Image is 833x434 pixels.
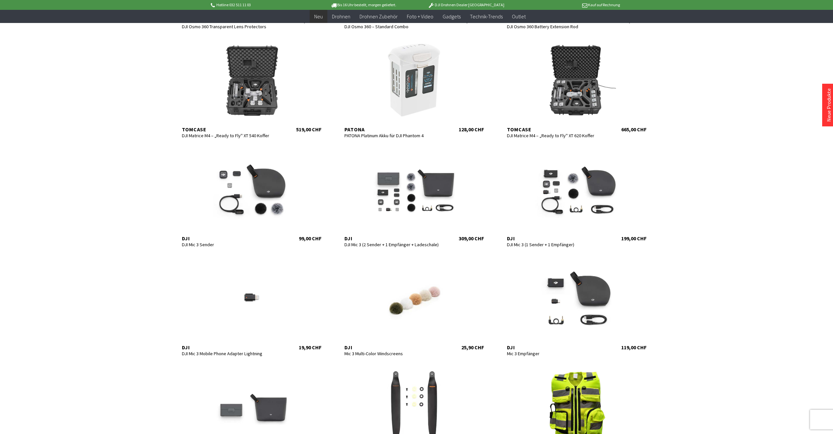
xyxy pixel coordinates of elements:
[507,344,605,351] div: DJI
[500,41,653,133] a: TomCase DJI Matrice M4 – „Ready to Fly" XT 620 Koffer 665,00 CHF
[507,242,605,248] div: DJI Mic 3 (1 Sender + 1 Empfänger)
[621,126,647,133] div: 665,00 CHF
[825,88,832,122] a: Neue Produkte
[175,259,328,351] a: DJI DJI Mic 3 Mobile Phone Adapter Lightning 19,90 CHF
[310,10,327,23] a: Neu
[327,10,355,23] a: Drohnen
[182,344,280,351] div: DJI
[507,133,605,139] div: DJI Matrice M4 – „Ready to Fly" XT 620 Koffer
[182,242,280,248] div: DJI Mic 3 Sender
[344,24,442,30] div: DJI Osmo 360 – Standard Combo
[512,13,526,20] span: Outlet
[465,10,507,23] a: Technik-Trends
[507,351,605,357] div: Mic 3 Empfänger
[344,344,442,351] div: DJI
[500,259,653,351] a: DJI Mic 3 Empfänger 119,00 CHF
[459,126,484,133] div: 128,00 CHF
[182,126,280,133] div: TomCase
[438,10,465,23] a: Gadgets
[443,13,461,20] span: Gadgets
[338,41,491,133] a: Patona PATONA Platinum Akku für DJI Phantom 4 128,00 CHF
[621,344,647,351] div: 119,00 CHF
[461,344,484,351] div: 25,90 CHF
[360,13,398,20] span: Drohnen Zubehör
[182,133,280,139] div: DJI Matrice M4 – „Ready to Fly" XT 540 Koffer
[407,13,433,20] span: Foto + Video
[182,351,280,357] div: DJI Mic 3 Mobile Phone Adapter Lightning
[470,13,503,20] span: Technik-Trends
[459,235,484,242] div: 309,00 CHF
[415,1,517,9] p: DJI Drohnen Dealer [GEOGRAPHIC_DATA]
[344,242,442,248] div: DJI Mic 3 (2 Sender + 1 Empfänger + Ladeschale)
[507,10,530,23] a: Outlet
[175,150,328,242] a: DJI DJI Mic 3 Sender 99,00 CHF
[210,1,312,9] p: Hotline 032 511 11 03
[296,126,321,133] div: 519,00 CHF
[507,235,605,242] div: DJI
[344,126,442,133] div: Patona
[344,235,442,242] div: DJI
[182,24,280,30] div: DJI Osmo 360 Transparent Lens Protectors
[332,13,350,20] span: Drohnen
[182,235,280,242] div: DJI
[517,1,620,9] p: Kauf auf Rechnung
[314,13,323,20] span: Neu
[344,351,442,357] div: Mic 3 Multi-Color Windscreens
[507,126,605,133] div: TomCase
[175,41,328,133] a: TomCase DJI Matrice M4 – „Ready to Fly" XT 540 Koffer 519,00 CHF
[312,1,415,9] p: Bis 16 Uhr bestellt, morgen geliefert.
[344,133,442,139] div: PATONA Platinum Akku für DJI Phantom 4
[299,344,321,351] div: 19,90 CHF
[621,235,647,242] div: 199,00 CHF
[500,150,653,242] a: DJI DJI Mic 3 (1 Sender + 1 Empfänger) 199,00 CHF
[338,150,491,242] a: DJI DJI Mic 3 (2 Sender + 1 Empfänger + Ladeschale) 309,00 CHF
[355,10,402,23] a: Drohnen Zubehör
[402,10,438,23] a: Foto + Video
[338,259,491,351] a: DJI Mic 3 Multi-Color Windscreens 25,90 CHF
[507,24,605,30] div: DJI Osmo 360 Battery Extension Rod
[299,235,321,242] div: 99,00 CHF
